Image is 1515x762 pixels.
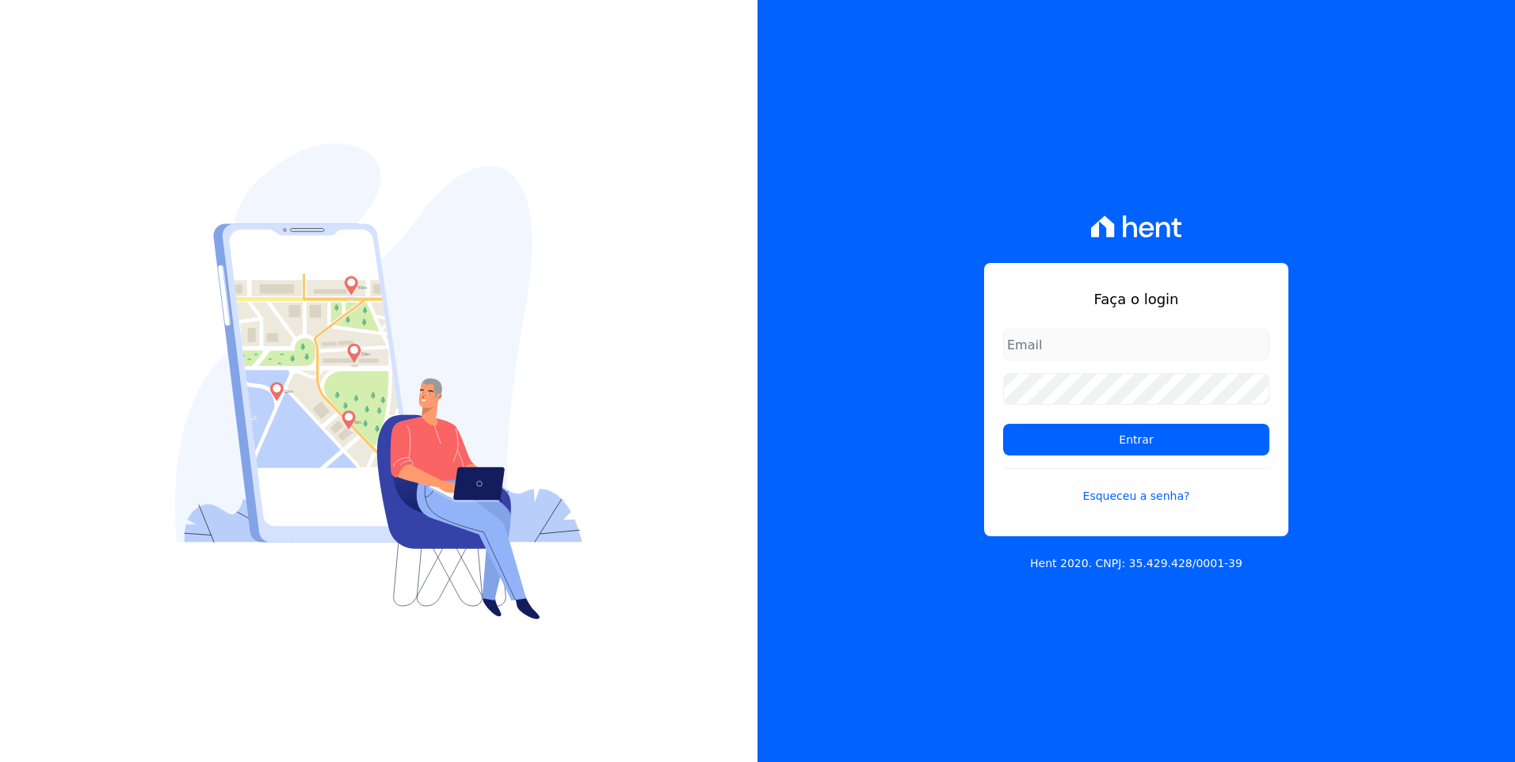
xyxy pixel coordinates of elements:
input: Email [1003,329,1269,360]
p: Hent 2020. CNPJ: 35.429.428/0001-39 [1030,555,1242,572]
img: Login [175,143,582,619]
h1: Faça o login [1003,288,1269,310]
input: Entrar [1003,424,1269,455]
a: Esqueceu a senha? [1003,468,1269,505]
